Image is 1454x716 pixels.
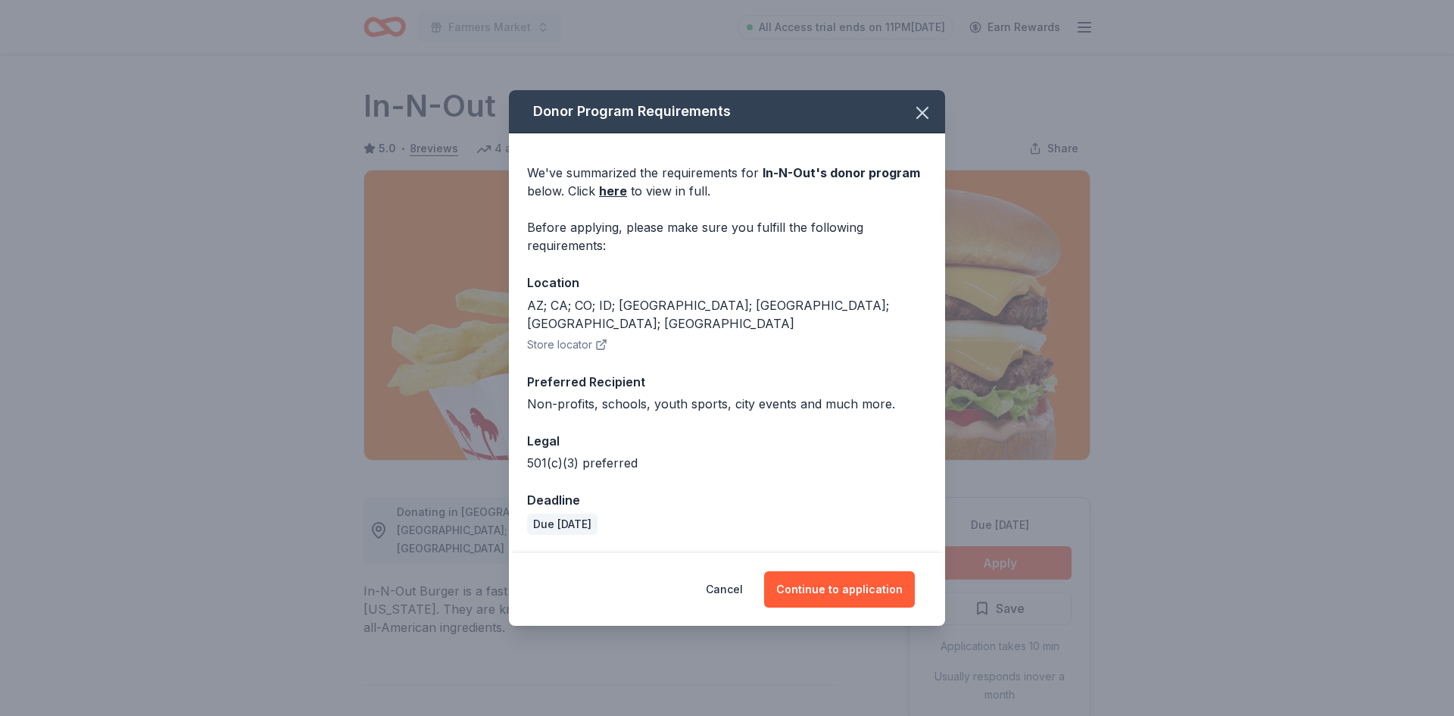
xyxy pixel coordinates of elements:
div: Deadline [527,490,927,510]
div: Non-profits, schools, youth sports, city events and much more. [527,395,927,413]
div: Legal [527,431,927,451]
span: In-N-Out 's donor program [763,165,920,180]
div: We've summarized the requirements for below. Click to view in full. [527,164,927,200]
div: Before applying, please make sure you fulfill the following requirements: [527,218,927,255]
a: here [599,182,627,200]
div: Preferred Recipient [527,372,927,392]
button: Store locator [527,336,607,354]
div: Location [527,273,927,292]
button: Continue to application [764,571,915,608]
div: Due [DATE] [527,514,598,535]
button: Cancel [706,571,743,608]
div: Donor Program Requirements [509,90,945,133]
div: 501(c)(3) preferred [527,454,927,472]
div: AZ; CA; CO; ID; [GEOGRAPHIC_DATA]; [GEOGRAPHIC_DATA]; [GEOGRAPHIC_DATA]; [GEOGRAPHIC_DATA] [527,296,927,333]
